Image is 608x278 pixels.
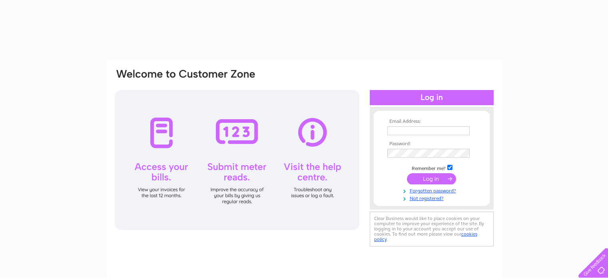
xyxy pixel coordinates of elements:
th: Email Address: [385,119,478,124]
a: Forgotten password? [387,186,478,194]
td: Remember me? [385,164,478,172]
a: Not registered? [387,194,478,202]
th: Password: [385,141,478,147]
input: Submit [407,173,456,184]
div: Clear Business would like to place cookies on your computer to improve your experience of the sit... [370,212,494,246]
a: cookies policy [374,231,477,242]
